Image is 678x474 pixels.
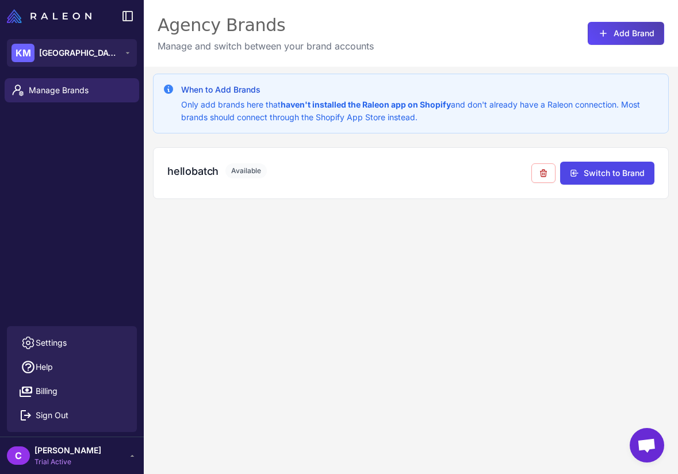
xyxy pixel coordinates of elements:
button: KM[GEOGRAPHIC_DATA] [7,39,137,67]
img: Raleon Logo [7,9,91,23]
span: Trial Active [35,457,101,467]
h3: hellobatch [167,163,219,179]
h3: When to Add Brands [181,83,659,96]
button: Switch to Brand [560,162,654,185]
span: Help [36,361,53,373]
span: [GEOGRAPHIC_DATA] [39,47,120,59]
span: Manage Brands [29,84,130,97]
button: Sign Out [12,403,132,427]
a: Manage Brands [5,78,139,102]
p: Manage and switch between your brand accounts [158,39,374,53]
span: Settings [36,337,67,349]
div: C [7,446,30,465]
div: Open chat [630,428,664,462]
span: Sign Out [36,409,68,422]
button: Add Brand [588,22,664,45]
strong: haven't installed the Raleon app on Shopify [281,100,451,109]
a: Help [12,355,132,379]
p: Only add brands here that and don't already have a Raleon connection. Most brands should connect ... [181,98,659,124]
button: Remove from agency [531,163,556,183]
span: [PERSON_NAME] [35,444,101,457]
span: Available [225,163,267,178]
span: Billing [36,385,58,397]
div: Agency Brands [158,14,374,37]
div: KM [12,44,35,62]
a: Raleon Logo [7,9,96,23]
